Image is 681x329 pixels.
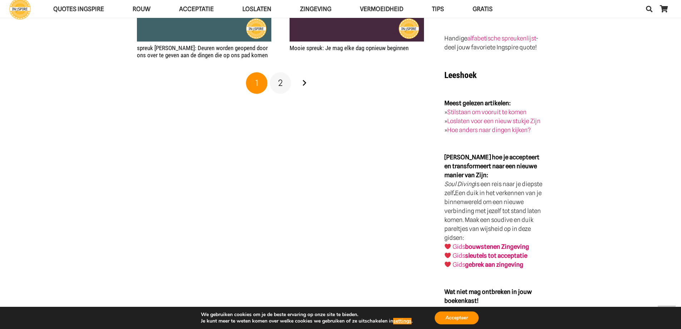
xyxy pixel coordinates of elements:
span: QUOTES INGSPIRE [53,5,104,13]
span: 2 [278,78,283,88]
p: is een reis naar je diepste zelf Een duik in het verkennen van je binnenwereld om een nieuwe verb... [444,153,544,269]
a: Gidssleutels tot acceptatie [453,252,527,259]
strong: Wat niet mag ontbreken in jouw boekenkast! [444,288,532,304]
a: Terug naar top [658,306,676,324]
p: Je kunt meer te weten komen over welke cookies we gebruiken of ze uitschakelen in . [201,318,413,324]
span: Pagina 1 [246,72,267,94]
a: Pagina 2 [270,72,291,94]
img: ❤ [445,252,451,258]
strong: sleutels tot acceptatie [465,252,527,259]
a: spreuk [PERSON_NAME]: Deuren worden geopend door ons over te geven aan de dingen die op ons pad k... [137,44,268,59]
a: Hoe anders naar dingen kijken? [447,126,531,134]
button: Accepteer [435,311,479,324]
img: ❤ [445,261,451,267]
strong: gebrek aan zingeving [465,261,523,268]
span: ROUW [133,5,150,13]
strong: bouwstenen Zingeving [465,243,529,250]
span: Zingeving [300,5,331,13]
a: Mooie spreuk: Je mag elke dag opnieuw beginnen [290,44,409,52]
span: GRATIS [473,5,493,13]
button: settings [393,318,411,324]
strong: . [454,189,455,197]
a: Leesinspiratie zware tijden [447,306,519,313]
em: Soul Diving [444,180,475,188]
a: Loslaten voor een nieuw stukje Zijn [447,117,541,125]
a: Gidsgebrek aan zingeving [453,261,523,268]
strong: [PERSON_NAME] hoe je accepteert en transformeert naar een nieuwe manier van Zijn: [444,154,539,179]
p: » » » [444,99,544,135]
span: 1 [255,78,258,88]
span: TIPS [432,5,444,13]
p: Handige - deel jouw favoriete Ingspire quote! [444,34,544,52]
a: Gidsbouwstenen Zingeving [453,243,529,250]
a: Stilstaan om vooruit te komen [447,108,527,116]
a: alfabetische spreukenlijst [467,35,536,42]
img: ❤ [445,243,451,250]
span: Acceptatie [179,5,214,13]
span: Loslaten [242,5,271,13]
span: VERMOEIDHEID [360,5,403,13]
p: We gebruiken cookies om je de beste ervaring op onze site te bieden. [201,311,413,318]
strong: Meest gelezen artikelen: [444,100,511,107]
strong: Leeshoek [444,70,477,80]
